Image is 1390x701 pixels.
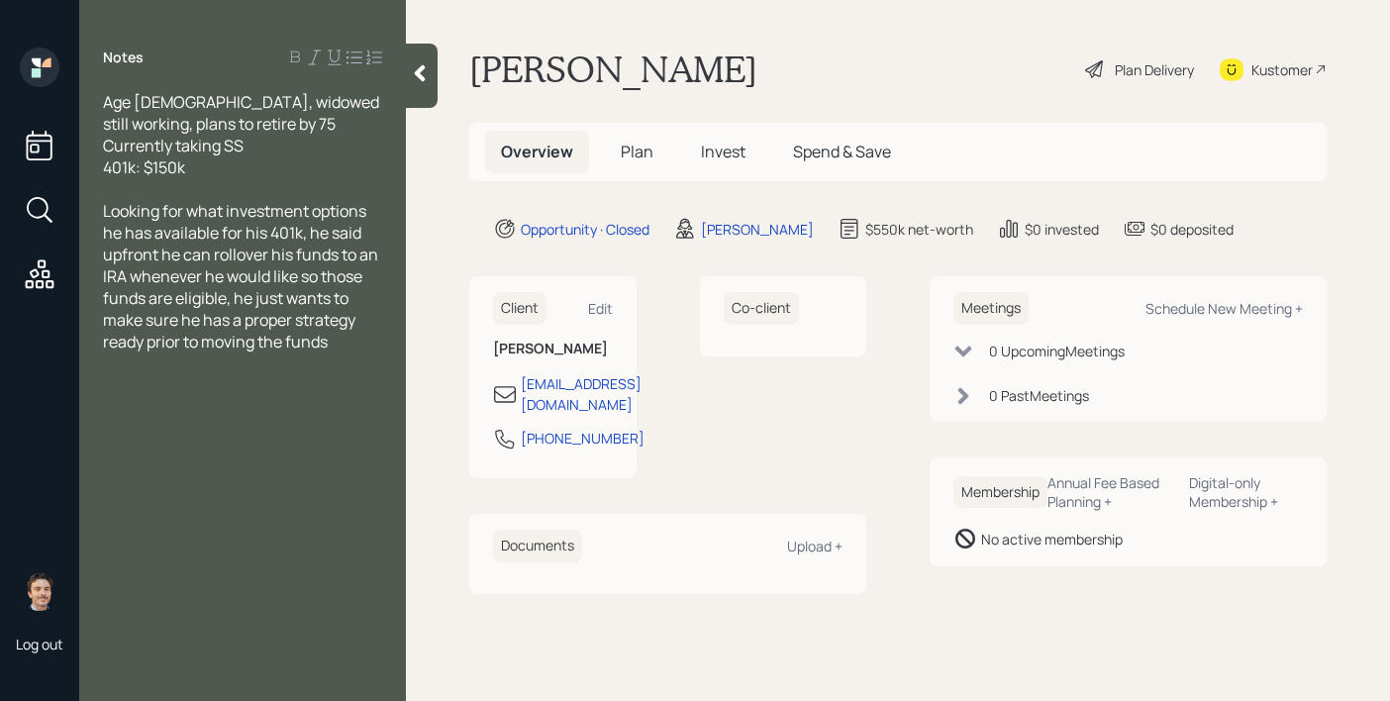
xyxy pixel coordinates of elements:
h1: [PERSON_NAME] [469,48,757,91]
label: Notes [103,48,144,67]
div: [PERSON_NAME] [701,219,814,240]
h6: Meetings [953,292,1029,325]
span: 401k: $150k [103,156,185,178]
span: Invest [701,141,745,162]
h6: Client [493,292,546,325]
div: No active membership [981,529,1123,550]
div: Kustomer [1251,59,1313,80]
div: Annual Fee Based Planning + [1047,473,1173,511]
span: Age [DEMOGRAPHIC_DATA], widowed still working, plans to retire by 75 [103,91,382,135]
h6: [PERSON_NAME] [493,341,613,357]
div: Edit [588,299,613,318]
span: Plan [621,141,653,162]
div: Upload + [787,537,843,555]
div: $550k net-worth [865,219,973,240]
span: Currently taking SS [103,135,244,156]
h6: Co-client [724,292,799,325]
div: [PHONE_NUMBER] [521,428,645,449]
div: Plan Delivery [1115,59,1194,80]
h6: Membership [953,476,1047,509]
h6: Documents [493,530,582,562]
span: Looking for what investment options he has available for his 401k, he said upfront he can rollove... [103,200,381,352]
span: Spend & Save [793,141,891,162]
div: 0 Past Meeting s [989,385,1089,406]
span: Overview [501,141,573,162]
div: $0 invested [1025,219,1099,240]
div: 0 Upcoming Meeting s [989,341,1125,361]
div: Digital-only Membership + [1189,473,1303,511]
div: Schedule New Meeting + [1145,299,1303,318]
div: $0 deposited [1150,219,1234,240]
div: [EMAIL_ADDRESS][DOMAIN_NAME] [521,373,642,415]
div: Log out [16,635,63,653]
img: robby-grisanti-headshot.png [20,571,59,611]
div: Opportunity · Closed [521,219,649,240]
